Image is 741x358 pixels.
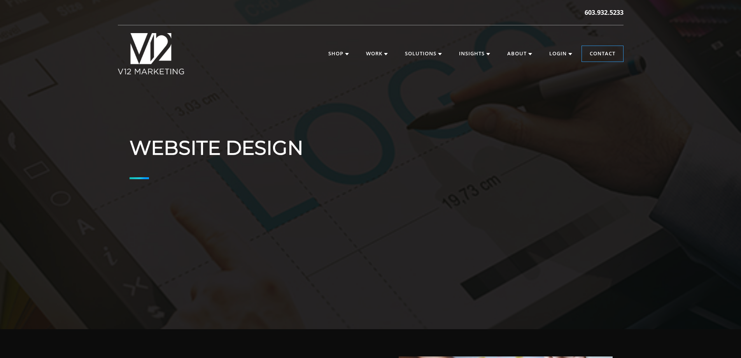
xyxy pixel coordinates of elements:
[358,46,396,62] a: Work
[397,46,450,62] a: Solutions
[541,46,580,62] a: Login
[585,8,624,17] a: 603.932.5233
[451,46,498,62] a: Insights
[118,33,184,74] img: V12 MARKETING Logo New Hampshire Marketing Agency
[582,46,623,62] a: Contact
[130,136,347,160] h1: Website Design
[321,46,357,62] a: Shop
[499,46,540,62] a: About
[375,97,592,220] iframe: Website Design Services | V12 Marketing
